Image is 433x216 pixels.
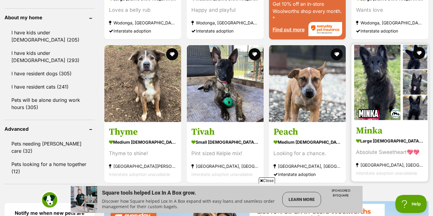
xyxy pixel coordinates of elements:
button: favourite [331,48,343,60]
div: Interstate adoption [109,27,177,35]
h3: Tivah [191,126,259,138]
img: Peach - Australian Cattle Dog [269,45,346,122]
div: Loves a belly rub [109,6,177,14]
a: I have kids under [DEMOGRAPHIC_DATA] (293) [5,47,95,67]
header: About my home [5,15,95,20]
a: Minka large [DEMOGRAPHIC_DATA] Dog Absolute Sweetheart💖💖 [GEOGRAPHIC_DATA], [GEOGRAPHIC_DATA] Int... [351,121,428,182]
div: Pint sized Kelpie mix! [191,149,259,158]
div: Thyme to shine! [109,149,177,158]
iframe: Help Scout Beacon - Open [395,195,427,213]
a: Pets will be alone during work hours (305) [5,94,95,114]
span: Close [259,177,275,183]
strong: Wodonga, [GEOGRAPHIC_DATA] [356,19,424,27]
div: Looking for a chance. [274,149,341,158]
div: Interstate adoption [191,27,259,35]
span: Interstate adoption unavailable [191,172,252,177]
div: Happy and playful [191,6,259,14]
strong: [GEOGRAPHIC_DATA], [GEOGRAPHIC_DATA] [191,162,259,170]
strong: [GEOGRAPHIC_DATA][PERSON_NAME][GEOGRAPHIC_DATA] [109,162,177,170]
a: Thyme medium [DEMOGRAPHIC_DATA] Dog Thyme to shine! [GEOGRAPHIC_DATA][PERSON_NAME][GEOGRAPHIC_DAT... [104,122,181,183]
strong: small [DEMOGRAPHIC_DATA] Dog [191,138,259,146]
strong: medium [DEMOGRAPHIC_DATA] Dog [109,138,177,146]
a: I have resident dogs (305) [5,67,95,80]
button: favourite [413,47,425,59]
div: Interstate adoption [356,27,424,35]
a: Peach medium [DEMOGRAPHIC_DATA] Dog Looking for a chance. [GEOGRAPHIC_DATA], [GEOGRAPHIC_DATA] In... [269,122,346,183]
div: Wants love [356,6,424,14]
strong: [GEOGRAPHIC_DATA], [GEOGRAPHIC_DATA] [356,161,424,169]
strong: medium [DEMOGRAPHIC_DATA] Dog [274,138,341,146]
span: Interstate adoption unavailable [109,172,170,177]
strong: large [DEMOGRAPHIC_DATA] Dog [356,136,424,145]
span: Interstate adoption unavailable [356,171,417,176]
h3: Minka [356,125,424,136]
button: favourite [248,48,260,60]
strong: Wodonga, [GEOGRAPHIC_DATA] [109,19,177,27]
img: Thyme - Border Collie Dog [104,45,181,122]
a: I have resident cats (241) [5,80,95,93]
a: Pets needing [PERSON_NAME] care (32) [5,137,95,157]
img: Tivah - Australian Kelpie Dog [187,45,264,122]
header: Advanced [5,126,95,132]
h3: Thyme [109,126,177,138]
a: Tivah small [DEMOGRAPHIC_DATA] Dog Pint sized Kelpie mix! [GEOGRAPHIC_DATA], [GEOGRAPHIC_DATA] In... [187,122,264,183]
div: Interstate adoption [274,170,341,178]
img: Minka - German Shepherd Dog (Long Stock Coat) Dog [351,44,428,121]
button: favourite [166,48,178,60]
a: I have kids under [DEMOGRAPHIC_DATA] (205) [5,26,95,46]
iframe: Advertisement [71,186,363,213]
h3: Peach [274,126,341,138]
strong: [GEOGRAPHIC_DATA], [GEOGRAPHIC_DATA] [274,162,341,170]
strong: Wodonga, [GEOGRAPHIC_DATA] [191,19,259,27]
a: Pets looking for a home together (12) [5,158,95,178]
div: Absolute Sweetheart💖💖 [356,148,424,156]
